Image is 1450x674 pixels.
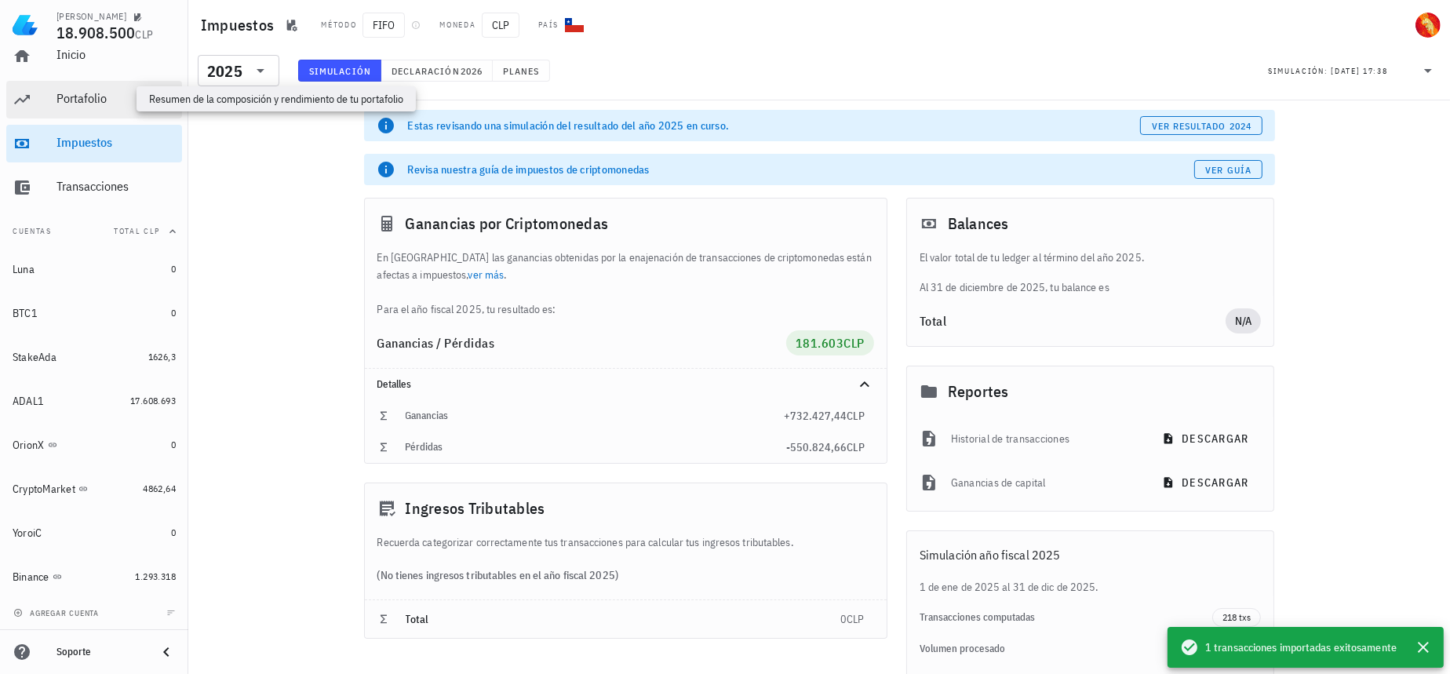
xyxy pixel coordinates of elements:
[408,118,1141,133] div: Estas revisando una simulación del resultado del año 2025 en curso.
[907,531,1274,578] div: Simulación año fiscal 2025
[847,612,865,626] span: CLP
[786,440,847,454] span: -550.824,66
[207,64,242,79] div: 2025
[847,440,865,454] span: CLP
[1153,424,1261,453] button: descargar
[365,369,887,400] div: Detalles
[1415,13,1441,38] div: avatar
[951,421,1140,456] div: Historial de transacciones
[130,395,176,406] span: 17.608.693
[308,65,371,77] span: Simulación
[6,514,182,552] a: YoroiC 0
[406,410,784,422] div: Ganancias
[907,199,1274,249] div: Balances
[406,612,429,626] span: Total
[6,125,182,162] a: Impuestos
[439,19,475,31] div: Moneda
[468,268,505,282] a: ver más
[56,646,144,658] div: Soporte
[1222,609,1251,626] span: 218 txs
[6,338,182,376] a: StakeAda 1626,3
[56,10,126,23] div: [PERSON_NAME]
[135,570,176,582] span: 1.293.318
[362,13,405,38] span: FIFO
[565,16,584,35] div: CL-icon
[13,395,44,408] div: ADAL1
[1235,308,1252,333] span: N/A
[365,249,887,318] div: En [GEOGRAPHIC_DATA] las ganancias obtenidas por la enajenación de transacciones de criptomonedas...
[920,315,1226,327] div: Total
[171,307,176,319] span: 0
[1151,120,1251,132] span: ver resultado 2024
[6,37,182,75] a: Inicio
[365,534,887,551] div: Recuerda categorizar correctamente tus transacciones para calcular tus ingresos tributables.
[391,65,460,77] span: Declaración
[907,249,1274,296] div: Al 31 de diciembre de 2025, tu balance es
[920,643,1171,655] div: Volumen procesado
[460,65,483,77] span: 2026
[365,551,887,599] div: (No tienes ingresos tributables en el año fiscal 2025)
[907,578,1274,596] div: 1 de ene de 2025 al 31 de dic de 2025.
[13,263,35,276] div: Luna
[482,13,519,38] span: CLP
[408,162,1194,177] div: Revisa nuestra guía de impuestos de criptomonedas
[56,179,176,194] div: Transacciones
[1331,64,1387,79] div: [DATE] 17:38
[6,294,182,332] a: BTC1 0
[1268,60,1331,81] div: Simulación:
[13,570,49,584] div: Binance
[1165,432,1248,446] span: descargar
[13,483,75,496] div: CryptoMarket
[406,441,786,454] div: Pérdidas
[13,13,38,38] img: LedgiFi
[13,307,38,320] div: BTC1
[16,608,99,618] span: agregar cuenta
[13,439,45,452] div: OrionX
[365,483,887,534] div: Ingresos Tributables
[951,465,1140,500] div: Ganancias de capital
[6,250,182,288] a: Luna 0
[365,199,887,249] div: Ganancias por Criptomonedas
[56,47,176,62] div: Inicio
[796,335,844,351] span: 181.603
[1165,475,1248,490] span: descargar
[56,22,136,43] span: 18.908.500
[843,335,865,351] span: CLP
[171,263,176,275] span: 0
[493,60,550,82] button: Planes
[920,611,1213,624] div: Transacciones computadas
[1140,116,1262,135] button: ver resultado 2024
[377,335,495,351] span: Ganancias / Pérdidas
[6,213,182,250] button: CuentasTotal CLP
[136,27,154,42] span: CLP
[920,249,1262,266] p: El valor total de tu ledger al término del año 2025.
[502,65,540,77] span: Planes
[6,426,182,464] a: OrionX 0
[171,439,176,450] span: 0
[847,409,865,423] span: CLP
[6,470,182,508] a: CryptoMarket 4862,64
[298,60,381,82] button: Simulación
[148,351,176,363] span: 1626,3
[6,382,182,420] a: ADAL1 17.608.693
[56,91,176,106] div: Portafolio
[840,612,847,626] span: 0
[143,483,176,494] span: 4862,64
[381,60,493,82] button: Declaración 2026
[56,135,176,150] div: Impuestos
[13,526,42,540] div: YoroiC
[1153,468,1261,497] button: descargar
[1194,160,1262,179] a: Ver guía
[784,409,847,423] span: +732.427,44
[1205,639,1397,656] span: 1 transacciones importadas exitosamente
[6,81,182,118] a: Portafolio
[6,558,182,596] a: Binance 1.293.318
[9,605,106,621] button: agregar cuenta
[171,526,176,538] span: 0
[907,366,1274,417] div: Reportes
[377,378,836,391] div: Detalles
[1204,164,1251,176] span: Ver guía
[201,13,280,38] h1: Impuestos
[6,169,182,206] a: Transacciones
[321,19,356,31] div: Método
